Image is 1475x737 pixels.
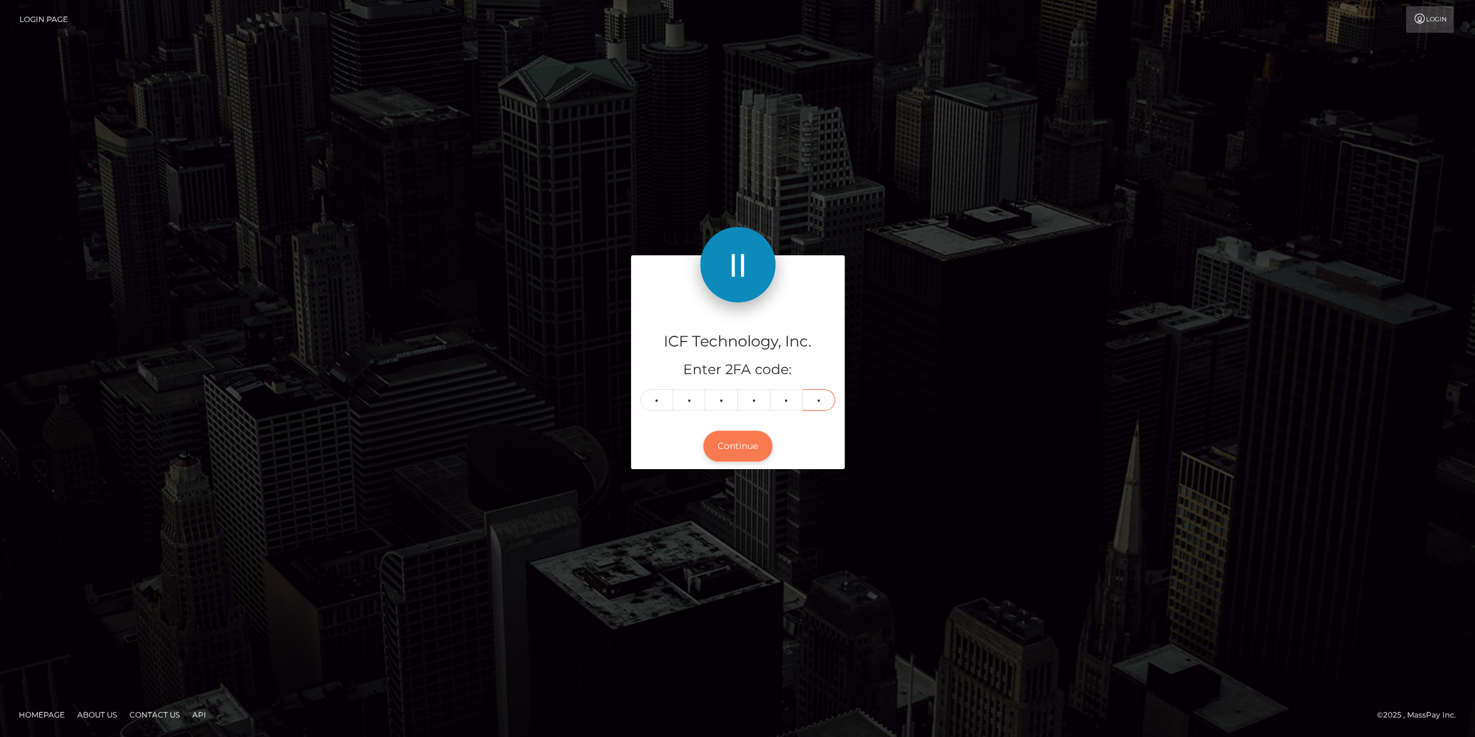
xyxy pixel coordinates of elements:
a: Contact Us [124,705,185,724]
a: About Us [72,705,122,724]
h4: ICF Technology, Inc. [640,331,835,353]
a: Login [1406,6,1454,33]
a: API [187,705,211,724]
h5: Enter 2FA code: [640,360,835,380]
img: ICF Technology, Inc. [700,227,776,302]
a: Homepage [14,705,70,724]
button: Continue [703,431,772,462]
div: © 2025 , MassPay Inc. [1377,708,1466,722]
a: Login Page [19,6,68,33]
